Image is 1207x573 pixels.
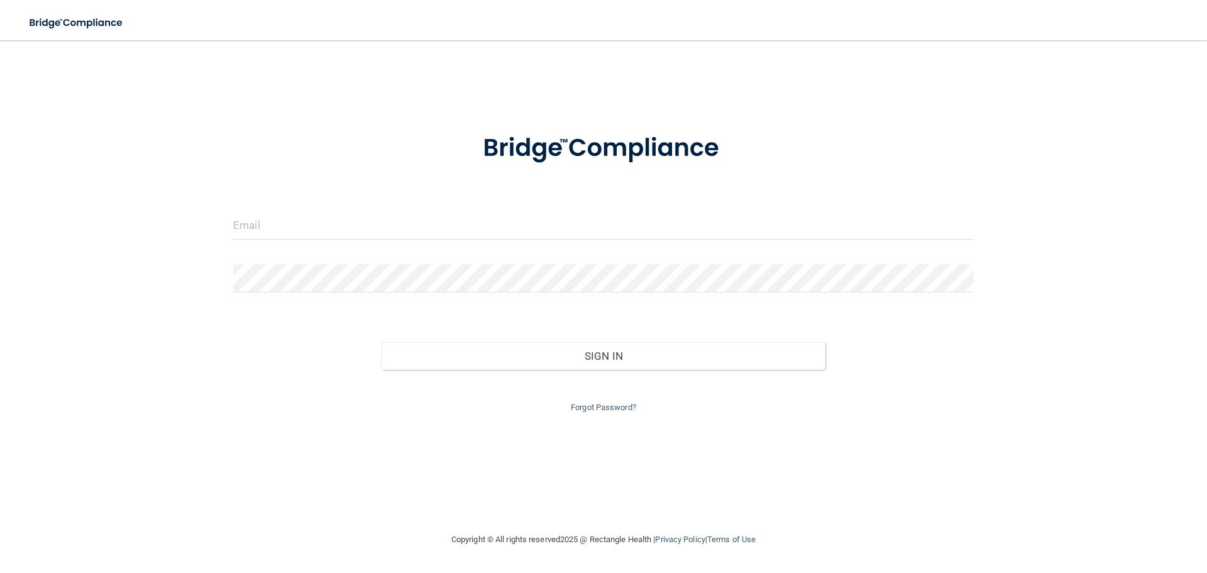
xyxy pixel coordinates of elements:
[457,116,750,181] img: bridge_compliance_login_screen.278c3ca4.svg
[19,10,135,36] img: bridge_compliance_login_screen.278c3ca4.svg
[571,403,636,412] a: Forgot Password?
[374,520,833,560] div: Copyright © All rights reserved 2025 @ Rectangle Health | |
[233,211,974,240] input: Email
[707,535,756,544] a: Terms of Use
[655,535,705,544] a: Privacy Policy
[382,342,826,370] button: Sign In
